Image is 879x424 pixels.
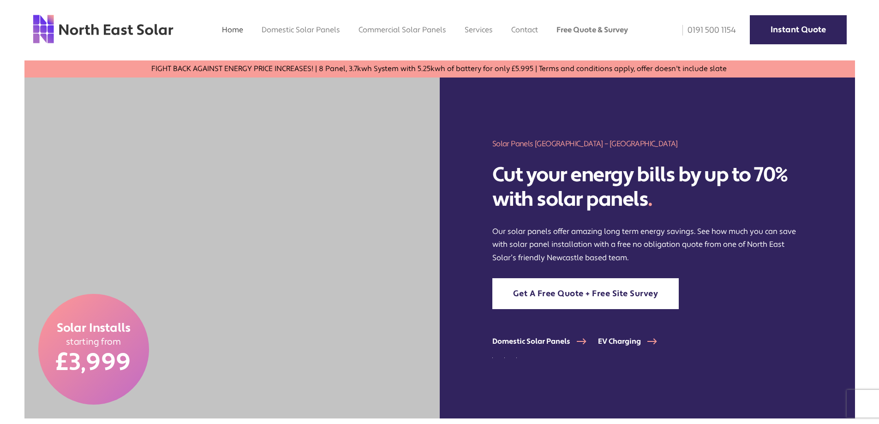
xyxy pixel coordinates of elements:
span: Solar Installs [57,321,131,336]
a: Instant Quote [750,15,847,44]
a: Contact [511,25,538,35]
a: Commercial Solar Panels [359,25,446,35]
img: north east solar logo [32,14,174,44]
span: £3,999 [56,347,131,378]
p: Our solar panels offer amazing long term energy savings. See how much you can save with solar pan... [492,225,802,264]
a: 0191 500 1154 [676,25,736,36]
h1: Solar Panels [GEOGRAPHIC_DATA] – [GEOGRAPHIC_DATA] [492,138,802,149]
img: phone icon [682,25,683,36]
a: Free Quote & Survey [556,25,628,35]
span: starting from [66,336,121,348]
a: EV Charging [598,337,669,346]
a: Services [465,25,493,35]
h2: Cut your energy bills by up to 70% with solar panels [492,163,802,212]
a: Domestic Solar Panels [492,337,598,346]
a: Get A Free Quote + Free Site Survey [492,278,679,309]
img: two men holding a solar panel in the north east [24,78,440,418]
a: Solar Installs starting from £3,999 [38,294,149,405]
a: Domestic Solar Panels [262,25,340,35]
a: Home [222,25,243,35]
span: . [648,186,652,212]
